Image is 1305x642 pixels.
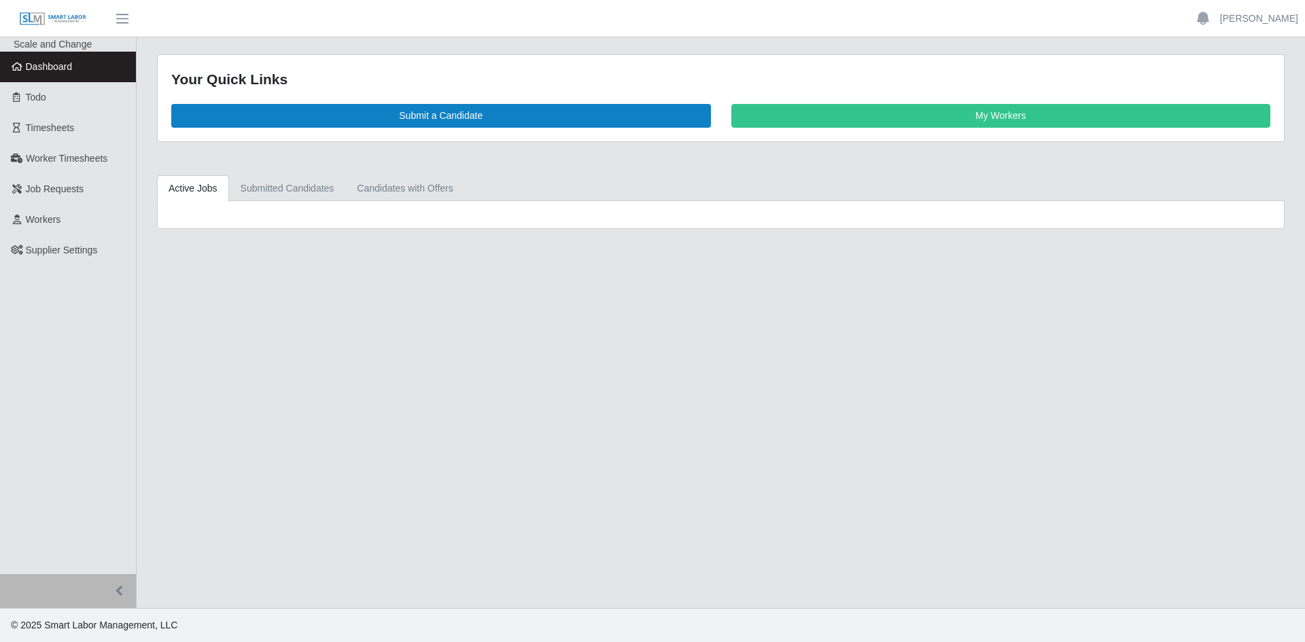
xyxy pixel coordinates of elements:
span: Job Requests [26,183,84,194]
span: Timesheets [26,122,75,133]
span: Dashboard [26,61,73,72]
span: Supplier Settings [26,245,98,255]
a: Submitted Candidates [229,175,346,202]
img: SLM Logo [19,12,87,26]
span: © 2025 Smart Labor Management, LLC [11,620,177,630]
span: Scale and Change [14,39,92,50]
a: Submit a Candidate [171,104,711,128]
span: Workers [26,214,61,225]
span: Worker Timesheets [26,153,107,164]
a: My Workers [731,104,1271,128]
a: Candidates with Offers [345,175,464,202]
a: Active Jobs [157,175,229,202]
span: Todo [26,92,46,103]
div: Your Quick Links [171,69,1270,90]
a: [PERSON_NAME] [1220,12,1298,26]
